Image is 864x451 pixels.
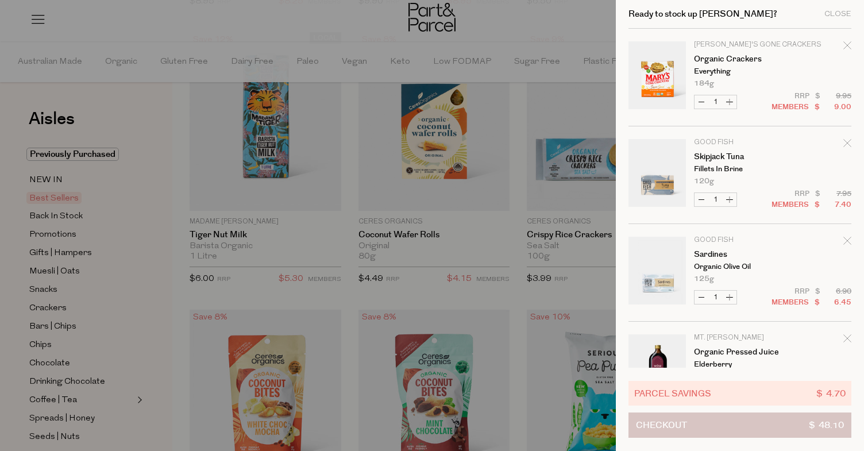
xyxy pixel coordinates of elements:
[708,95,723,109] input: QTY Organic Crackers
[694,165,783,173] p: Fillets in Brine
[816,387,846,400] span: $ 4.70
[694,178,714,185] span: 120g
[694,139,783,146] p: Good Fish
[694,41,783,48] p: [PERSON_NAME]'s Gone Crackers
[636,413,687,437] span: Checkout
[843,137,851,153] div: Remove Skipjack Tuna
[694,334,783,341] p: Mt. [PERSON_NAME]
[694,80,714,87] span: 184g
[843,40,851,55] div: Remove Organic Crackers
[843,333,851,348] div: Remove Organic Pressed Juice
[694,348,783,356] a: Organic Pressed Juice
[809,413,844,437] span: $ 48.10
[824,10,851,18] div: Close
[694,361,783,368] p: Elderberry
[708,291,723,304] input: QTY Sardines
[694,263,783,271] p: Organic Olive Oil
[694,55,783,63] a: Organic Crackers
[694,275,714,283] span: 125g
[694,237,783,244] p: Good Fish
[628,10,777,18] h2: Ready to stock up [PERSON_NAME]?
[634,387,711,400] span: Parcel Savings
[694,153,783,161] a: Skipjack Tuna
[708,193,723,206] input: QTY Skipjack Tuna
[843,235,851,250] div: Remove Sardines
[694,250,783,259] a: Sardines
[628,413,851,438] button: Checkout$ 48.10
[694,68,783,75] p: Everything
